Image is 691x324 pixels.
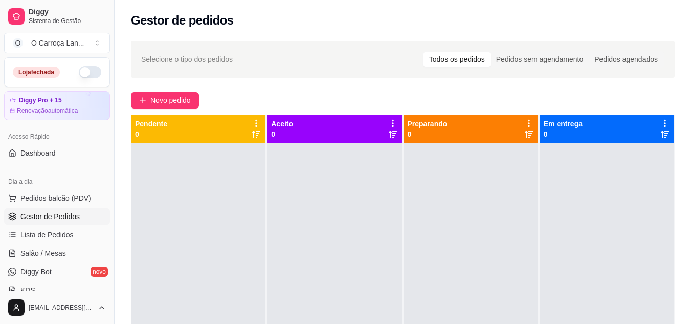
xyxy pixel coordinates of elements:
p: Em entrega [544,119,583,129]
button: Select a team [4,33,110,53]
div: Todos os pedidos [423,52,491,67]
button: Novo pedido [131,92,199,109]
a: Salão / Mesas [4,245,110,262]
h2: Gestor de pedidos [131,12,234,29]
a: Diggy Pro + 15Renovaçãoautomática [4,91,110,120]
span: Selecione o tipo dos pedidos [141,54,233,65]
button: Pedidos balcão (PDV) [4,190,110,206]
a: Dashboard [4,145,110,161]
a: Diggy Botnovo [4,264,110,280]
div: Loja fechada [13,67,60,78]
a: Gestor de Pedidos [4,208,110,225]
span: KDS [20,285,35,295]
p: Pendente [135,119,167,129]
p: 0 [544,129,583,139]
article: Diggy Pro + 15 [19,97,62,104]
a: KDS [4,282,110,298]
span: Diggy Bot [20,267,52,277]
p: 0 [271,129,293,139]
span: Novo pedido [150,95,191,106]
div: O Carroça Lan ... [31,38,84,48]
button: Alterar Status [79,66,101,78]
span: Lista de Pedidos [20,230,74,240]
p: Aceito [271,119,293,129]
article: Renovação automática [17,106,78,115]
span: Sistema de Gestão [29,17,106,25]
a: Lista de Pedidos [4,227,110,243]
div: Pedidos agendados [589,52,663,67]
div: Acesso Rápido [4,128,110,145]
a: DiggySistema de Gestão [4,4,110,29]
p: Preparando [408,119,448,129]
div: Dia a dia [4,174,110,190]
p: 0 [408,129,448,139]
span: Diggy [29,8,106,17]
span: Gestor de Pedidos [20,211,80,222]
span: Pedidos balcão (PDV) [20,193,91,203]
p: 0 [135,129,167,139]
div: Pedidos sem agendamento [491,52,589,67]
button: [EMAIL_ADDRESS][DOMAIN_NAME] [4,295,110,320]
span: Salão / Mesas [20,248,66,258]
span: Dashboard [20,148,56,158]
span: plus [139,97,146,104]
span: O [13,38,23,48]
span: [EMAIL_ADDRESS][DOMAIN_NAME] [29,304,94,312]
